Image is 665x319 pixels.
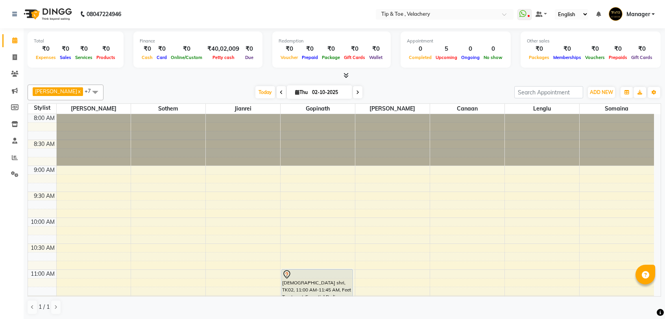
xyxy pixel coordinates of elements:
[320,44,342,53] div: ₹0
[434,55,459,60] span: Upcoming
[632,288,657,311] iframe: chat widget
[527,44,551,53] div: ₹0
[206,104,280,114] span: Jianrei
[34,38,117,44] div: Total
[169,44,204,53] div: ₹0
[73,44,94,53] div: ₹0
[300,55,320,60] span: Prepaid
[73,55,94,60] span: Services
[626,10,650,18] span: Manager
[434,44,459,53] div: 5
[39,303,50,311] span: 1 / 1
[32,114,56,122] div: 8:00 AM
[459,44,482,53] div: 0
[551,55,583,60] span: Memberships
[34,55,58,60] span: Expenses
[35,88,77,94] span: [PERSON_NAME]
[342,44,367,53] div: ₹0
[367,55,384,60] span: Wallet
[588,87,615,98] button: ADD NEW
[243,55,255,60] span: Due
[407,38,504,44] div: Appointment
[28,104,56,112] div: Stylist
[140,44,155,53] div: ₹0
[94,44,117,53] div: ₹0
[57,104,131,114] span: [PERSON_NAME]
[94,55,117,60] span: Products
[580,104,654,114] span: Somaina
[551,44,583,53] div: ₹0
[629,55,654,60] span: Gift Cards
[242,44,256,53] div: ₹0
[527,38,654,44] div: Other sales
[279,44,300,53] div: ₹0
[87,3,121,25] b: 08047224946
[211,55,236,60] span: Petty cash
[131,104,205,114] span: Sothem
[590,89,613,95] span: ADD NEW
[140,55,155,60] span: Cash
[77,88,81,94] a: x
[34,44,58,53] div: ₹0
[342,55,367,60] span: Gift Cards
[32,192,56,200] div: 9:30 AM
[85,88,97,94] span: +7
[583,55,607,60] span: Vouchers
[300,44,320,53] div: ₹0
[29,296,56,304] div: 11:30 AM
[279,38,384,44] div: Redemption
[505,104,579,114] span: Lenglu
[609,7,623,21] img: Manager
[32,140,56,148] div: 8:30 AM
[20,3,74,25] img: logo
[607,55,629,60] span: Prepaids
[407,44,434,53] div: 0
[367,44,384,53] div: ₹0
[140,38,256,44] div: Finance
[527,55,551,60] span: Packages
[58,55,73,60] span: Sales
[204,44,242,53] div: ₹40,02,009
[320,55,342,60] span: Package
[155,55,169,60] span: Card
[32,166,56,174] div: 9:00 AM
[29,270,56,278] div: 11:00 AM
[459,55,482,60] span: Ongoing
[281,104,355,114] span: Gopinath
[514,86,583,98] input: Search Appointment
[169,55,204,60] span: Online/Custom
[282,269,353,307] div: [DEMOGRAPHIC_DATA] shri, TK02, 11:00 AM-11:45 AM, Feet Treatment-Essential Pedicure
[482,44,504,53] div: 0
[407,55,434,60] span: Completed
[629,44,654,53] div: ₹0
[293,89,310,95] span: Thu
[430,104,504,114] span: Canaan
[355,104,430,114] span: [PERSON_NAME]
[310,87,349,98] input: 2025-10-02
[279,55,300,60] span: Voucher
[58,44,73,53] div: ₹0
[155,44,169,53] div: ₹0
[583,44,607,53] div: ₹0
[607,44,629,53] div: ₹0
[29,218,56,226] div: 10:00 AM
[482,55,504,60] span: No show
[255,86,275,98] span: Today
[29,244,56,252] div: 10:30 AM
